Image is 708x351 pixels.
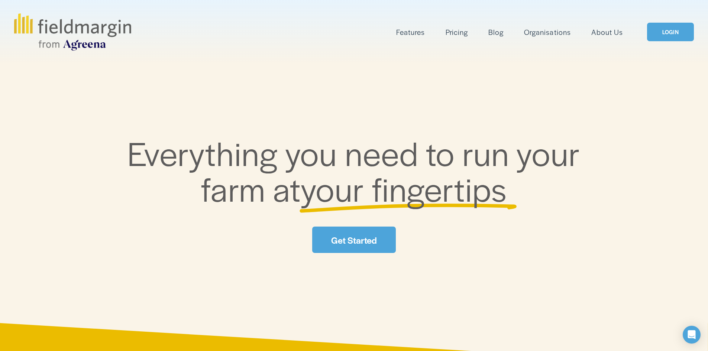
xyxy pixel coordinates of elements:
[127,129,588,211] span: Everything you need to run your farm at
[301,165,507,211] span: your fingertips
[396,27,425,38] span: Features
[647,23,694,42] a: LOGIN
[488,26,504,38] a: Blog
[524,26,570,38] a: Organisations
[683,326,701,344] div: Open Intercom Messenger
[312,227,395,253] a: Get Started
[591,26,623,38] a: About Us
[396,26,425,38] a: folder dropdown
[14,13,131,51] img: fieldmargin.com
[446,26,468,38] a: Pricing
